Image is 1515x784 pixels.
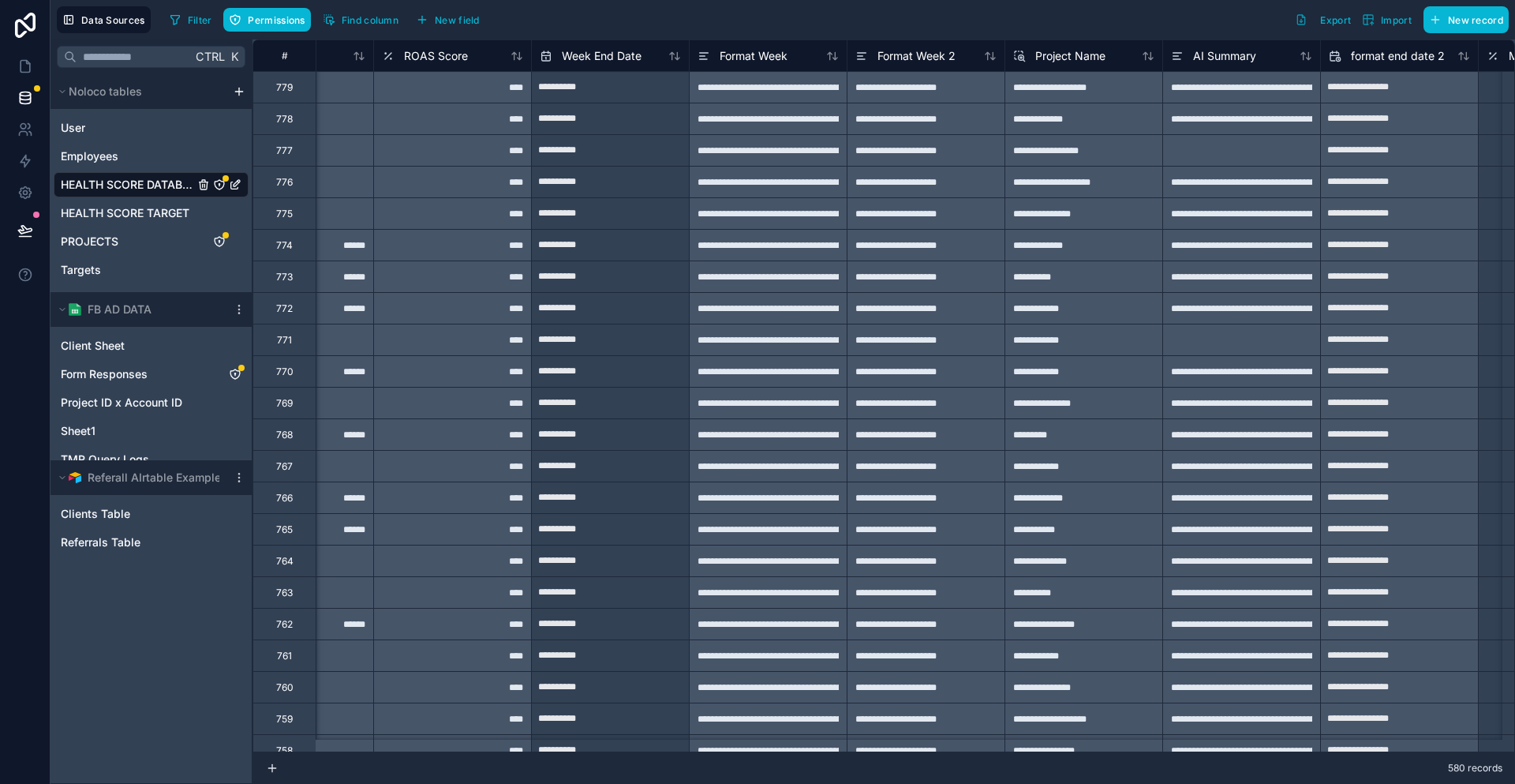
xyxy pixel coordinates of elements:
[1448,14,1503,26] span: New record
[720,48,787,64] span: Format Week
[276,239,293,252] div: 774
[1423,6,1509,33] button: New record
[57,6,151,33] button: Data Sources
[877,48,956,64] span: Format Week 2
[223,8,310,32] button: Permissions
[163,8,218,32] button: Filter
[276,144,293,157] div: 777
[265,50,304,62] div: #
[1289,6,1356,33] button: Export
[276,618,293,631] div: 762
[81,14,145,26] span: Data Sources
[223,8,316,32] a: Permissions
[276,271,293,283] div: 773
[342,14,398,26] span: Find column
[276,302,293,315] div: 772
[276,681,294,694] div: 760
[276,397,293,410] div: 769
[317,8,404,32] button: Find column
[276,555,294,568] div: 764
[276,208,293,220] div: 775
[276,113,293,126] div: 778
[1320,14,1351,26] span: Export
[1356,6,1417,33] button: Import
[276,429,293,441] div: 768
[276,81,293,94] div: 779
[276,366,294,378] div: 770
[248,14,305,26] span: Permissions
[229,51,240,62] span: K
[562,48,642,64] span: Week End Date
[276,176,293,189] div: 776
[276,713,293,726] div: 759
[276,492,293,505] div: 766
[277,650,292,662] div: 761
[276,523,293,536] div: 765
[1417,6,1509,33] a: New record
[1381,14,1412,26] span: Import
[188,14,212,26] span: Filter
[276,587,293,599] div: 763
[1351,48,1445,64] span: format end date 2
[277,334,292,347] div: 771
[276,745,293,757] div: 758
[194,47,226,66] span: Ctrl
[1035,48,1105,64] span: Project Name
[404,48,468,64] span: ROAS Score
[1448,762,1502,775] span: 580 records
[410,8,485,32] button: New field
[276,460,293,473] div: 767
[435,14,480,26] span: New field
[1193,48,1256,64] span: AI Summary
